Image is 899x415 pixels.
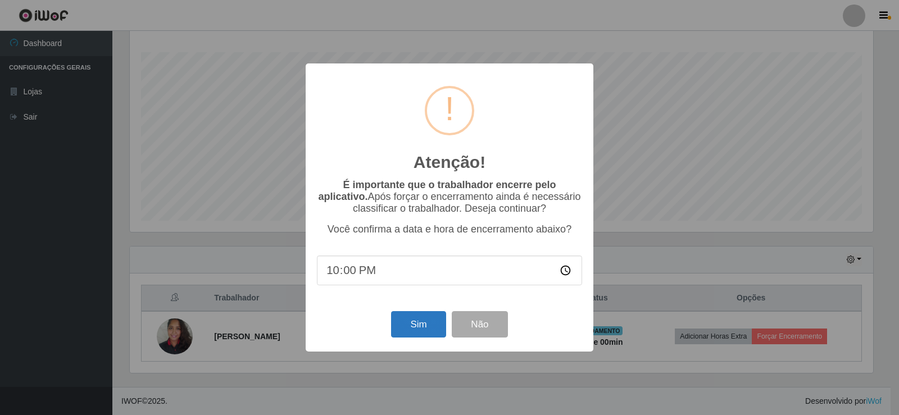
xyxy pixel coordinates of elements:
button: Sim [391,311,446,338]
h2: Atenção! [414,152,485,172]
p: Você confirma a data e hora de encerramento abaixo? [317,224,582,235]
p: Após forçar o encerramento ainda é necessário classificar o trabalhador. Deseja continuar? [317,179,582,215]
b: É importante que o trabalhador encerre pelo aplicativo. [318,179,556,202]
button: Não [452,311,507,338]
